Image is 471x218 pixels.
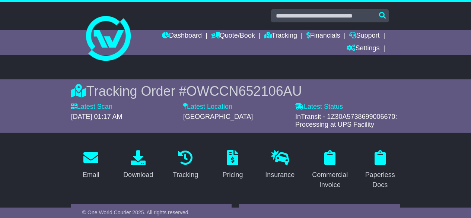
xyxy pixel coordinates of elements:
[162,30,202,42] a: Dashboard
[183,113,253,120] span: [GEOGRAPHIC_DATA]
[264,30,297,42] a: Tracking
[306,30,340,42] a: Financials
[217,148,248,183] a: Pricing
[222,170,243,180] div: Pricing
[260,148,299,183] a: Insurance
[173,170,198,180] div: Tracking
[118,148,158,183] a: Download
[307,148,353,193] a: Commercial Invoice
[183,103,232,111] label: Latest Location
[365,170,395,190] div: Paperless Docs
[168,148,203,183] a: Tracking
[71,103,112,111] label: Latest Scan
[123,170,153,180] div: Download
[295,113,397,129] span: InTransit - 1Z30A5738699006670: Processing at UPS Facility
[312,170,348,190] div: Commercial Invoice
[349,30,379,42] a: Support
[360,148,400,193] a: Paperless Docs
[83,170,99,180] div: Email
[265,170,295,180] div: Insurance
[187,83,302,99] span: OWCCN652106AU
[71,113,122,120] span: [DATE] 01:17 AM
[78,148,104,183] a: Email
[295,103,343,111] label: Latest Status
[71,83,400,99] div: Tracking Order #
[347,42,379,55] a: Settings
[211,30,255,42] a: Quote/Book
[82,209,190,215] span: © One World Courier 2025. All rights reserved.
